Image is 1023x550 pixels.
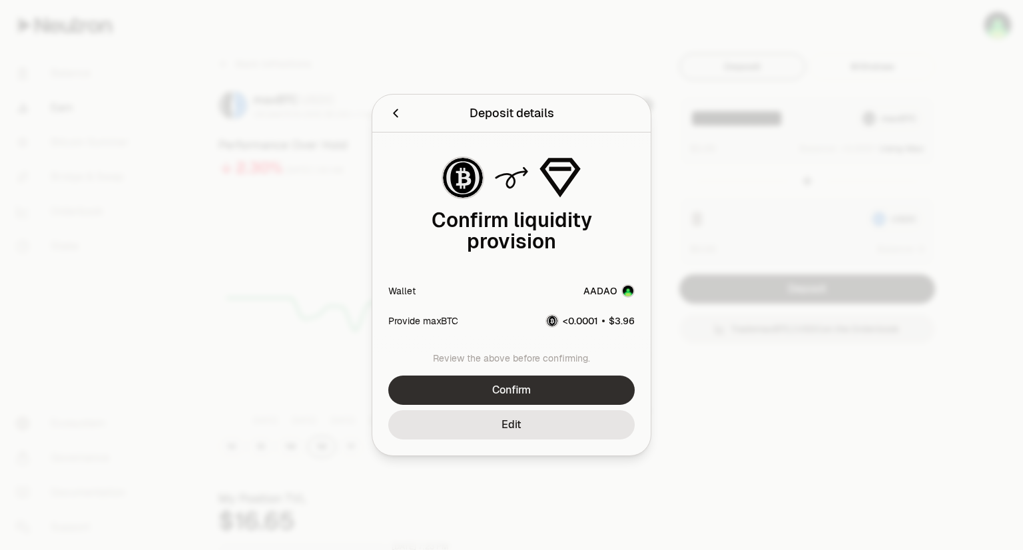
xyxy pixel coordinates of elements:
[388,210,635,252] div: Confirm liquidity provision
[388,376,635,405] button: Confirm
[388,314,458,328] div: Provide maxBTC
[388,410,635,439] button: Edit
[388,352,635,365] div: Review the above before confirming.
[470,104,554,123] div: Deposit details
[583,284,635,298] button: AADAOAccount Image
[388,284,416,298] div: Wallet
[623,286,633,296] img: Account Image
[547,316,557,326] img: maxBTC Logo
[443,158,483,198] img: maxBTC Logo
[583,284,617,298] div: AADAO
[388,104,403,123] button: Back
